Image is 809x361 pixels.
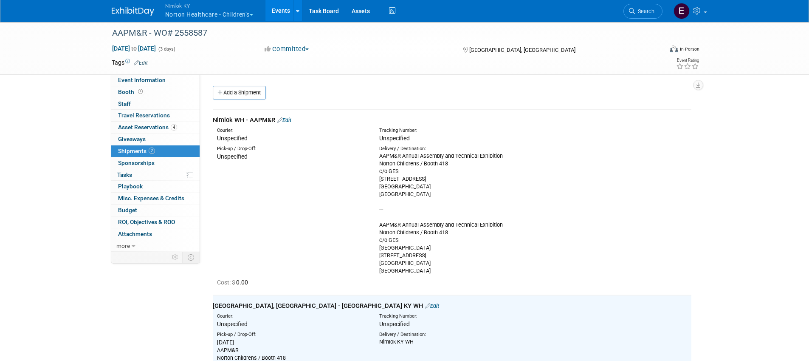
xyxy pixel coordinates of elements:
[217,279,236,286] span: Cost: $
[118,195,184,202] span: Misc. Expenses & Credits
[118,159,155,166] span: Sponsorships
[379,321,410,327] span: Unspecified
[111,110,200,121] a: Travel Reservations
[149,148,155,154] span: 2
[111,193,200,204] a: Misc. Expenses & Credits
[111,228,200,240] a: Attachments
[217,279,251,286] span: 0.00
[109,26,650,41] div: AAPM&R - WO# 2558587
[118,136,146,142] span: Giveaways
[118,230,152,237] span: Attachments
[111,181,200,192] a: Playbook
[679,46,699,52] div: In-Person
[118,148,155,154] span: Shipments
[676,58,699,63] div: Event Rating
[112,45,156,52] span: [DATE] [DATE]
[111,240,200,252] a: more
[635,8,654,14] span: Search
[118,124,177,131] span: Asset Reservations
[217,134,366,142] div: Unspecified
[379,338,529,346] div: Nimlok KY WH
[379,145,529,152] div: Delivery / Destination:
[182,252,200,263] td: Toggle Event Tabs
[217,153,248,160] span: Unspecified
[111,122,200,133] a: Asset Reservations4
[217,313,366,320] div: Courier:
[165,1,253,10] span: Nimlok KY
[213,301,691,310] div: [GEOGRAPHIC_DATA], [GEOGRAPHIC_DATA] - [GEOGRAPHIC_DATA] KY WH
[118,112,170,119] span: Travel Reservations
[379,127,569,134] div: Tracking Number:
[118,100,131,107] span: Staff
[118,77,166,83] span: Event Information
[379,152,529,275] div: AAPM&R Annual Assembly and Technical Exhibition Norton Childrens / Booth 418 c/o GES [STREET_ADDR...
[118,88,144,95] span: Booth
[217,338,366,347] div: [DATE]
[118,207,137,213] span: Budget
[213,116,691,125] div: Nimlok WH - AAPM&R
[111,205,200,216] a: Budget
[118,219,175,225] span: ROI, Objectives & ROO
[111,169,200,181] a: Tasks
[111,74,200,86] a: Event Information
[612,44,700,57] div: Event Format
[213,86,266,99] a: Add a Shipment
[217,145,366,152] div: Pick-up / Drop-Off:
[277,117,291,123] a: Edit
[111,98,200,110] a: Staff
[217,331,366,338] div: Pick-up / Drop-Off:
[111,157,200,169] a: Sponsorships
[112,58,148,67] td: Tags
[623,4,662,19] a: Search
[112,7,154,16] img: ExhibitDay
[130,45,138,52] span: to
[134,60,148,66] a: Edit
[469,47,575,53] span: [GEOGRAPHIC_DATA], [GEOGRAPHIC_DATA]
[379,331,529,338] div: Delivery / Destination:
[116,242,130,249] span: more
[117,171,132,178] span: Tasks
[136,88,144,95] span: Booth not reserved yet
[158,46,175,52] span: (3 days)
[379,135,410,142] span: Unspecified
[111,86,200,98] a: Booth
[217,127,366,134] div: Courier:
[118,183,143,190] span: Playbook
[168,252,183,263] td: Personalize Event Tab Strip
[674,3,690,19] img: Elizabeth Griffin
[111,216,200,228] a: ROI, Objectives & ROO
[670,45,678,52] img: Format-Inperson.png
[171,124,177,131] span: 4
[217,320,366,328] div: Unspecified
[425,303,439,309] a: Edit
[262,45,312,54] button: Committed
[111,145,200,157] a: Shipments2
[111,134,200,145] a: Giveaways
[379,313,569,320] div: Tracking Number:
